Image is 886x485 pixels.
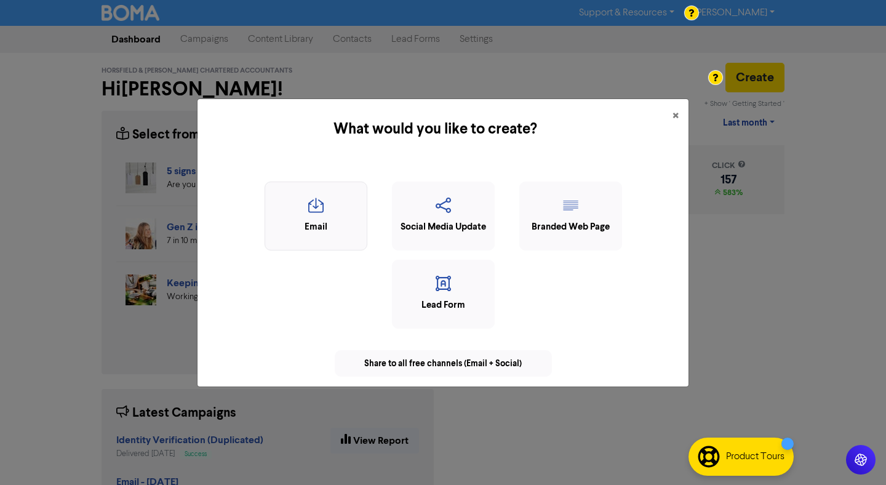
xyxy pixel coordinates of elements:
span: × [672,107,679,126]
div: Social Media Update [399,220,488,234]
div: Branded Web Page [526,220,615,234]
div: Lead Form [399,299,488,313]
h5: What would you like to create? [207,118,663,140]
button: Close [663,99,688,134]
div: Share to all free channels (Email + Social) [335,350,552,377]
iframe: Chat Widget [824,426,886,485]
div: Email [271,220,361,234]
